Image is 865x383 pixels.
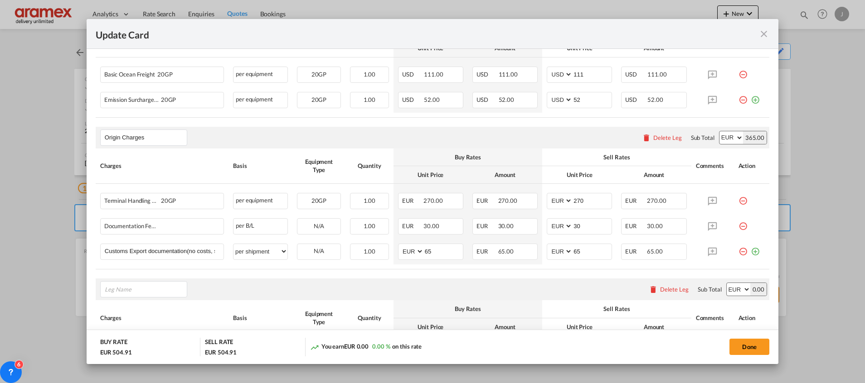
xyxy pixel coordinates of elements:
[647,222,663,230] span: 30.00
[424,71,443,78] span: 111.00
[729,339,769,355] button: Done
[233,162,288,170] div: Basis
[423,197,442,204] span: 270.00
[105,244,224,258] input: Charge Name
[468,166,542,184] th: Amount
[311,71,327,78] span: 20GP
[100,162,224,170] div: Charges
[87,19,778,364] md-dialog: Update Card Port ...
[625,96,646,103] span: USD
[364,248,376,255] span: 1.00
[233,244,287,259] select: per shipment
[372,343,390,350] span: 0.00 %
[364,222,376,230] span: 1.00
[310,342,422,352] div: You earn on this rate
[402,197,423,204] span: EUR
[104,92,191,103] div: Emission Surcharge for SPOT Bookings
[739,67,748,76] md-icon: icon-minus-circle-outline red-400-fg
[498,222,514,230] span: 30.00
[394,318,468,336] th: Unit Price
[498,197,517,204] span: 270.00
[642,133,651,142] md-icon: icon-delete
[364,96,376,103] span: 1.00
[739,218,748,227] md-icon: icon-minus-circle-outline red-400-fg
[350,314,389,322] div: Quantity
[424,244,463,258] input: 65
[476,222,497,230] span: EUR
[476,197,497,204] span: EUR
[104,219,191,230] div: Documentation Fee Origin
[739,193,748,202] md-icon: icon-minus-circle-outline red-400-fg
[758,29,769,39] md-icon: icon-close fg-AAA8AD m-0 pointer
[159,96,176,103] span: 20GP
[734,300,770,335] th: Action
[625,71,646,78] span: USD
[233,193,288,209] div: per equipment
[642,134,682,141] button: Delete Leg
[155,71,173,78] span: 20GP
[573,219,612,232] input: 30
[233,218,288,235] div: per B/L
[104,193,191,204] div: Terminal Handling Service - Origin
[660,286,689,293] div: Delete Leg
[96,28,758,39] div: Update Card
[468,318,542,336] th: Amount
[573,92,612,106] input: 52
[617,166,691,184] th: Amount
[691,300,734,335] th: Comments
[573,67,612,81] input: 111
[105,131,187,144] input: Leg Name
[311,96,327,103] span: 20GP
[547,305,686,313] div: Sell Rates
[310,343,319,352] md-icon: icon-trending-up
[739,244,748,253] md-icon: icon-minus-circle-outline red-400-fg
[398,305,538,313] div: Buy Rates
[424,96,440,103] span: 52.00
[750,283,767,296] div: 0.00
[476,96,497,103] span: USD
[691,148,734,184] th: Comments
[364,71,376,78] span: 1.00
[743,131,767,144] div: 365.00
[402,222,423,230] span: EUR
[751,92,760,101] md-icon: icon-plus-circle-outline green-400-fg
[647,96,663,103] span: 52.00
[233,92,288,108] div: per equipment
[739,92,748,101] md-icon: icon-minus-circle-outline red-400-fg
[100,314,224,322] div: Charges
[542,318,617,336] th: Unit Price
[233,314,288,322] div: Basis
[625,197,646,204] span: EUR
[499,71,518,78] span: 111.00
[394,166,468,184] th: Unit Price
[297,310,341,326] div: Equipment Type
[350,162,389,170] div: Quantity
[647,197,666,204] span: 270.00
[573,193,612,207] input: 270
[297,158,341,174] div: Equipment Type
[423,222,439,230] span: 30.00
[751,244,760,253] md-icon: icon-plus-circle-outline green-400-fg
[573,244,612,258] input: 65
[734,148,770,184] th: Action
[398,153,538,161] div: Buy Rates
[364,197,376,204] span: 1.00
[402,96,423,103] span: USD
[205,338,233,348] div: SELL RATE
[647,71,666,78] span: 111.00
[311,197,327,204] span: 20GP
[653,134,682,141] div: Delete Leg
[297,244,340,258] div: N/A
[101,244,224,258] md-input-container: Customs Export documentation(no costs, suggested sell)
[233,67,288,83] div: per equipment
[625,222,646,230] span: EUR
[344,343,369,350] span: EUR 0.00
[476,248,497,255] span: EUR
[625,248,646,255] span: EUR
[205,348,237,356] div: EUR 504.91
[617,318,691,336] th: Amount
[649,286,689,293] button: Delete Leg
[542,166,617,184] th: Unit Price
[499,96,515,103] span: 52.00
[100,348,134,356] div: EUR 504.91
